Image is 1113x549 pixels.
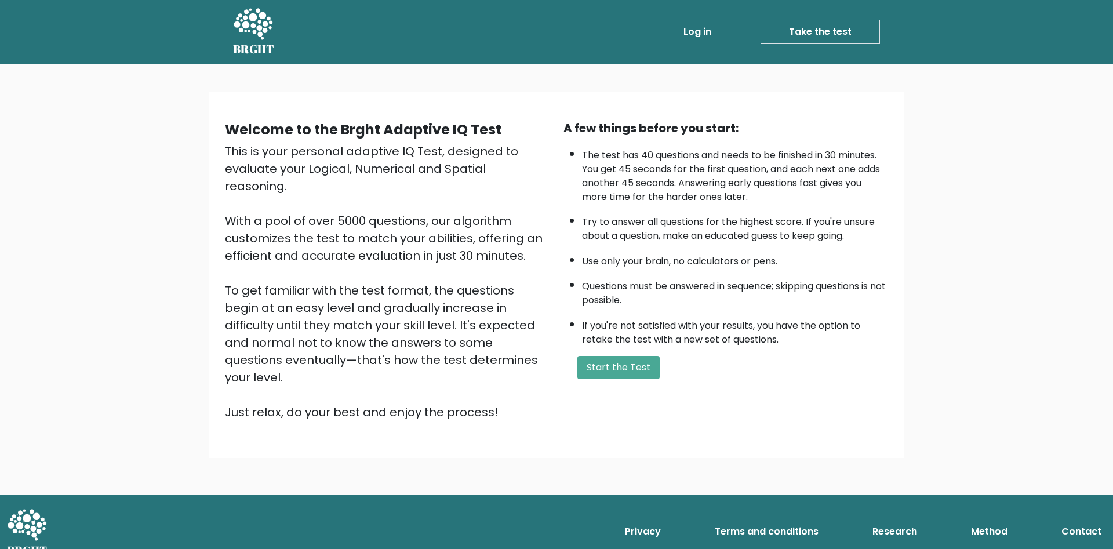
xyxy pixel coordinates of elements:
[679,20,716,43] a: Log in
[582,313,888,347] li: If you're not satisfied with your results, you have the option to retake the test with a new set ...
[710,520,823,543] a: Terms and conditions
[582,249,888,268] li: Use only your brain, no calculators or pens.
[868,520,922,543] a: Research
[582,274,888,307] li: Questions must be answered in sequence; skipping questions is not possible.
[225,120,501,139] b: Welcome to the Brght Adaptive IQ Test
[225,143,550,421] div: This is your personal adaptive IQ Test, designed to evaluate your Logical, Numerical and Spatial ...
[966,520,1012,543] a: Method
[620,520,665,543] a: Privacy
[563,119,888,137] div: A few things before you start:
[1057,520,1106,543] a: Contact
[761,20,880,44] a: Take the test
[582,209,888,243] li: Try to answer all questions for the highest score. If you're unsure about a question, make an edu...
[233,5,275,59] a: BRGHT
[233,42,275,56] h5: BRGHT
[582,143,888,204] li: The test has 40 questions and needs to be finished in 30 minutes. You get 45 seconds for the firs...
[577,356,660,379] button: Start the Test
